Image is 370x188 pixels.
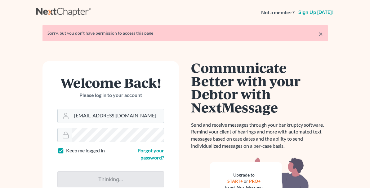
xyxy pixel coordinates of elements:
input: Thinking... [57,171,164,187]
h1: Communicate Better with your Debtor with NextMessage [191,61,328,114]
label: Keep me logged in [66,147,105,154]
a: × [319,30,323,37]
div: Upgrade to [225,172,263,178]
a: PRO+ [249,178,261,184]
h1: Welcome Back! [57,76,164,89]
strong: Not a member? [261,9,295,16]
input: Email Address [72,109,164,123]
div: Sorry, but you don't have permission to access this page [47,30,323,36]
p: Please log in to your account [57,92,164,99]
a: START+ [227,178,243,184]
span: or [244,178,248,184]
p: Send and receive messages through your bankruptcy software. Remind your client of hearings and mo... [191,121,328,150]
a: Sign up [DATE]! [297,10,334,15]
a: Forgot your password? [138,147,164,160]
